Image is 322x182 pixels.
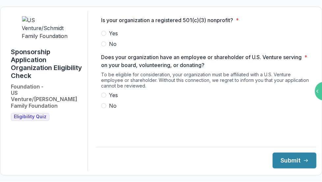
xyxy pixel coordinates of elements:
span: Yes [109,29,118,37]
img: US Venture/Schmidt Family Foundation [22,16,71,40]
div: To be eligible for consideration, your organization must be affiliated with a U.S. Venture employ... [101,72,311,91]
h2: Foundation - US Venture/[PERSON_NAME] Family Foundation [11,84,82,109]
span: Yes [109,91,118,99]
h1: Sponsorship Application Organization Eligibility Check [11,48,82,80]
span: No [109,102,117,110]
p: Is your organization a registered 501(c)(3) nonprofit? [101,16,233,24]
span: Eligibility Quiz [14,114,46,120]
p: Does your organization have an employee or shareholder of U.S. Venture serving on your board, vol... [101,53,302,69]
button: Submit [273,153,316,168]
span: No [109,40,117,48]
